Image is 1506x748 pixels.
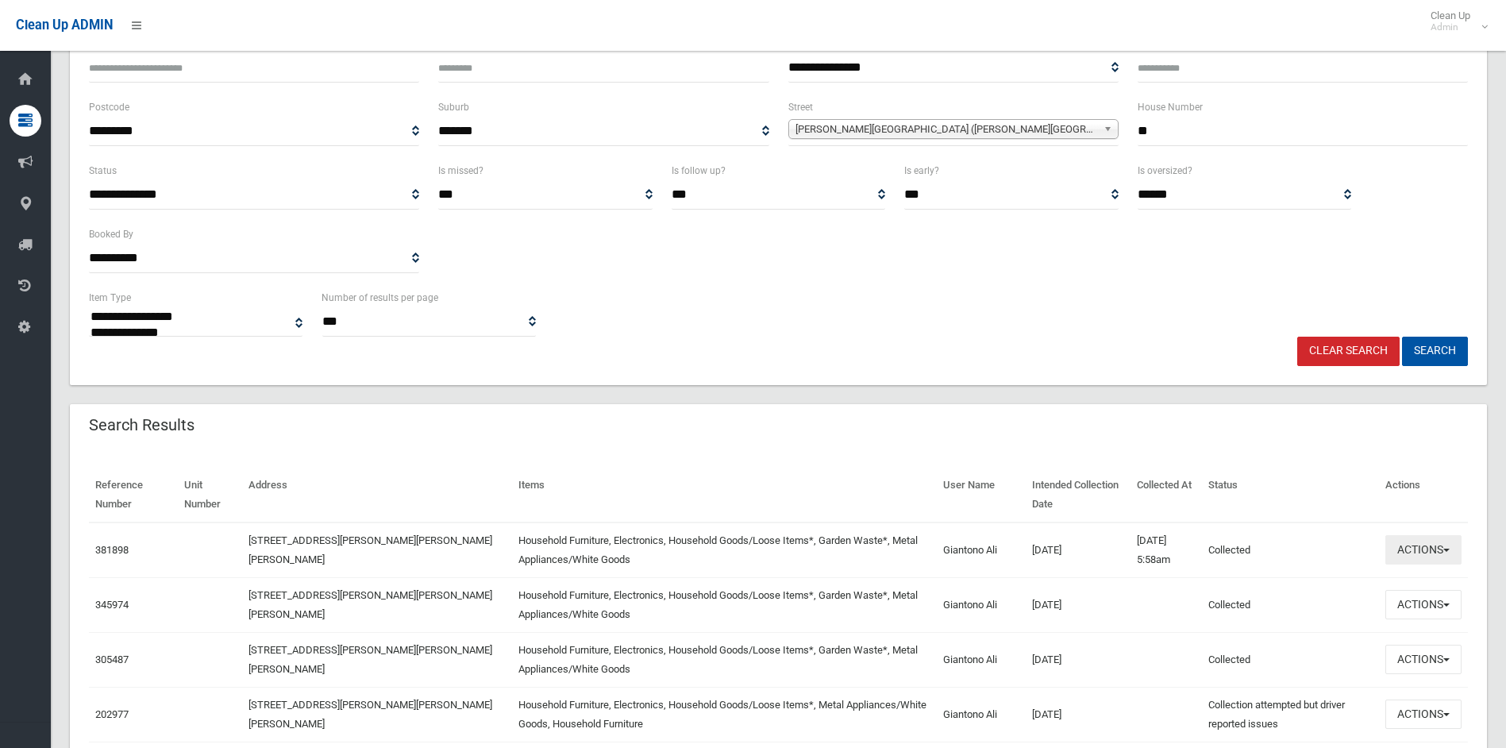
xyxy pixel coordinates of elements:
label: Street [788,98,813,116]
th: Items [512,468,936,522]
th: Address [242,468,513,522]
td: Collected [1202,522,1379,578]
th: Collected At [1130,468,1202,522]
button: Actions [1385,590,1462,619]
a: [STREET_ADDRESS][PERSON_NAME][PERSON_NAME][PERSON_NAME] [248,589,492,620]
td: Collected [1202,577,1379,632]
button: Search [1402,337,1468,366]
span: Clean Up ADMIN [16,17,113,33]
td: Collection attempted but driver reported issues [1202,687,1379,742]
td: Household Furniture, Electronics, Household Goods/Loose Items*, Garden Waste*, Metal Appliances/W... [512,632,936,687]
a: 345974 [95,599,129,611]
header: Search Results [70,410,214,441]
th: Reference Number [89,468,178,522]
td: [DATE] [1026,687,1130,742]
label: Is follow up? [672,162,726,179]
button: Actions [1385,645,1462,674]
a: [STREET_ADDRESS][PERSON_NAME][PERSON_NAME][PERSON_NAME] [248,644,492,675]
a: [STREET_ADDRESS][PERSON_NAME][PERSON_NAME][PERSON_NAME] [248,699,492,730]
a: 381898 [95,544,129,556]
td: Household Furniture, Electronics, Household Goods/Loose Items*, Garden Waste*, Metal Appliances/W... [512,577,936,632]
small: Admin [1431,21,1470,33]
td: Giantono Ali [937,522,1026,578]
span: Clean Up [1423,10,1486,33]
td: Giantono Ali [937,687,1026,742]
td: Giantono Ali [937,577,1026,632]
label: Postcode [89,98,129,116]
label: Booked By [89,226,133,243]
td: Household Furniture, Electronics, Household Goods/Loose Items*, Metal Appliances/White Goods, Hou... [512,687,936,742]
a: [STREET_ADDRESS][PERSON_NAME][PERSON_NAME][PERSON_NAME] [248,534,492,565]
td: Giantono Ali [937,632,1026,687]
label: Is missed? [438,162,483,179]
label: Is oversized? [1138,162,1192,179]
td: Household Furniture, Electronics, Household Goods/Loose Items*, Garden Waste*, Metal Appliances/W... [512,522,936,578]
td: Collected [1202,632,1379,687]
td: [DATE] [1026,577,1130,632]
th: User Name [937,468,1026,522]
a: 305487 [95,654,129,665]
td: [DATE] 5:58am [1130,522,1202,578]
label: Number of results per page [322,289,438,307]
label: Is early? [904,162,939,179]
span: [PERSON_NAME][GEOGRAPHIC_DATA] ([PERSON_NAME][GEOGRAPHIC_DATA][PERSON_NAME]) [795,120,1097,139]
th: Actions [1379,468,1468,522]
button: Actions [1385,700,1462,729]
a: Clear Search [1297,337,1400,366]
button: Actions [1385,535,1462,565]
td: [DATE] [1026,522,1130,578]
th: Intended Collection Date [1026,468,1130,522]
label: Status [89,162,117,179]
label: Suburb [438,98,469,116]
label: Item Type [89,289,131,307]
th: Status [1202,468,1379,522]
td: [DATE] [1026,632,1130,687]
label: House Number [1138,98,1203,116]
a: 202977 [95,708,129,720]
th: Unit Number [178,468,242,522]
